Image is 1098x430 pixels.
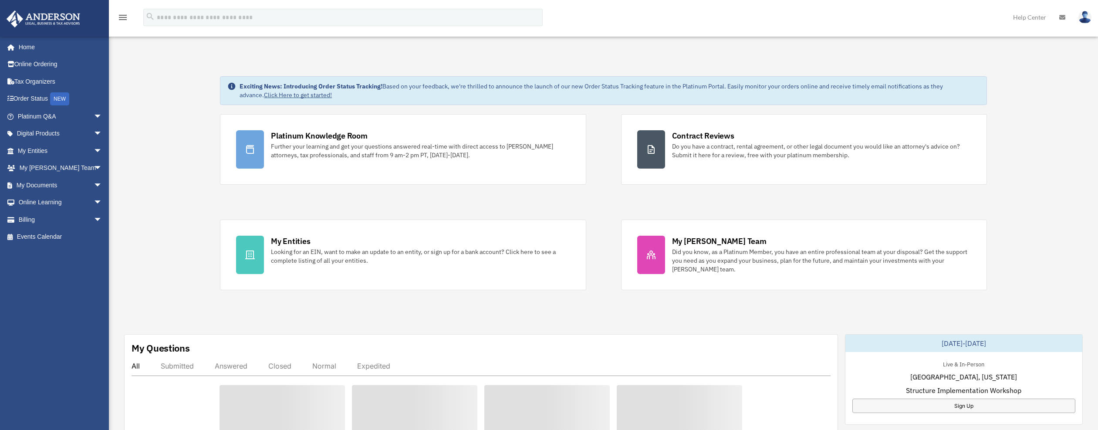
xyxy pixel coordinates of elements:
a: My Entitiesarrow_drop_down [6,142,115,159]
span: arrow_drop_down [94,108,111,125]
div: All [132,362,140,370]
div: Answered [215,362,247,370]
div: Further your learning and get your questions answered real-time with direct access to [PERSON_NAM... [271,142,570,159]
div: Submitted [161,362,194,370]
a: Billingarrow_drop_down [6,211,115,228]
span: arrow_drop_down [94,142,111,160]
div: Live & In-Person [936,359,991,368]
div: My Entities [271,236,310,247]
a: Contract Reviews Do you have a contract, rental agreement, or other legal document you would like... [621,114,987,185]
a: Events Calendar [6,228,115,246]
a: menu [118,15,128,23]
span: arrow_drop_down [94,125,111,143]
span: arrow_drop_down [94,211,111,229]
div: Closed [268,362,291,370]
a: Order StatusNEW [6,90,115,108]
a: Click Here to get started! [264,91,332,99]
span: Structure Implementation Workshop [906,385,1021,396]
a: Platinum Q&Aarrow_drop_down [6,108,115,125]
a: My Entities Looking for an EIN, want to make an update to an entity, or sign up for a bank accoun... [220,220,586,290]
a: My [PERSON_NAME] Teamarrow_drop_down [6,159,115,177]
div: My Questions [132,342,190,355]
div: [DATE]-[DATE] [845,335,1082,352]
a: Online Learningarrow_drop_down [6,194,115,211]
div: Did you know, as a Platinum Member, you have an entire professional team at your disposal? Get th... [672,247,971,274]
a: My [PERSON_NAME] Team Did you know, as a Platinum Member, you have an entire professional team at... [621,220,987,290]
div: Expedited [357,362,390,370]
div: Contract Reviews [672,130,734,141]
div: My [PERSON_NAME] Team [672,236,767,247]
a: Tax Organizers [6,73,115,90]
div: Based on your feedback, we're thrilled to announce the launch of our new Order Status Tracking fe... [240,82,980,99]
a: Home [6,38,111,56]
span: arrow_drop_down [94,176,111,194]
a: My Documentsarrow_drop_down [6,176,115,194]
img: Anderson Advisors Platinum Portal [4,10,83,27]
a: Digital Productsarrow_drop_down [6,125,115,142]
img: User Pic [1078,11,1091,24]
strong: Exciting News: Introducing Order Status Tracking! [240,82,382,90]
i: menu [118,12,128,23]
a: Sign Up [852,399,1075,413]
div: NEW [50,92,69,105]
a: Platinum Knowledge Room Further your learning and get your questions answered real-time with dire... [220,114,586,185]
a: Online Ordering [6,56,115,73]
span: arrow_drop_down [94,194,111,212]
div: Looking for an EIN, want to make an update to an entity, or sign up for a bank account? Click her... [271,247,570,265]
div: Platinum Knowledge Room [271,130,368,141]
div: Do you have a contract, rental agreement, or other legal document you would like an attorney's ad... [672,142,971,159]
div: Normal [312,362,336,370]
span: [GEOGRAPHIC_DATA], [US_STATE] [910,372,1017,382]
i: search [145,12,155,21]
span: arrow_drop_down [94,159,111,177]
